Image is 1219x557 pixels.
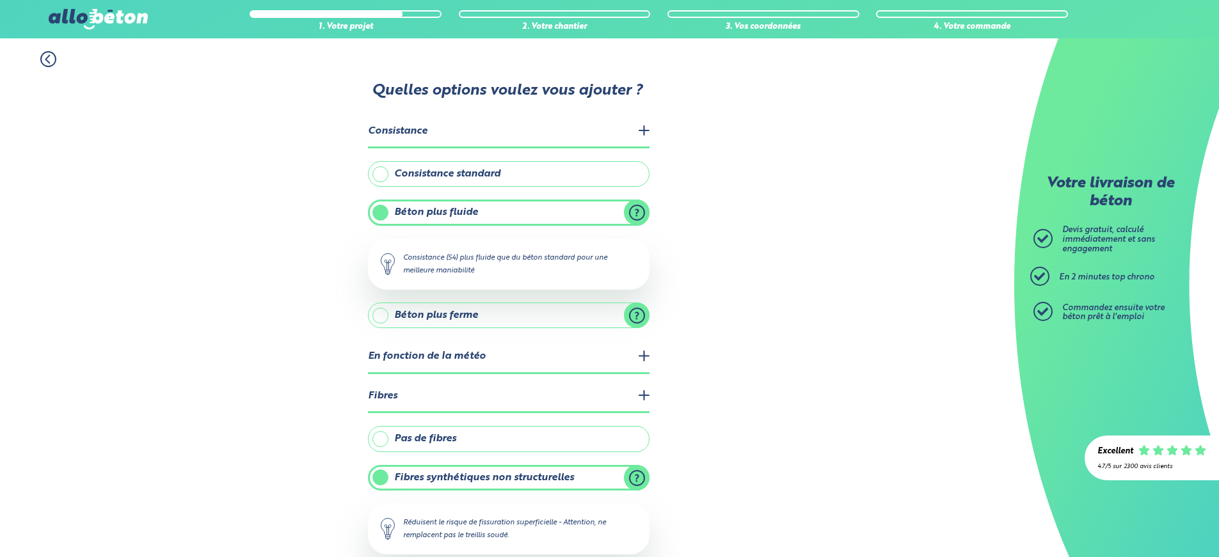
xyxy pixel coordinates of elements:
[459,22,651,32] div: 2. Votre chantier
[368,302,649,328] label: Béton plus ferme
[876,22,1068,32] div: 4. Votre commande
[368,465,649,490] label: Fibres synthétiques non structurelles
[368,341,649,373] legend: En fonction de la météo
[368,380,649,413] legend: Fibres
[368,116,649,148] legend: Consistance
[1105,507,1205,543] iframe: Help widget launcher
[250,22,442,32] div: 1. Votre projet
[49,9,147,29] img: allobéton
[667,22,859,32] div: 3. Vos coordonnées
[367,82,648,100] p: Quelles options voulez vous ajouter ?
[368,426,649,451] label: Pas de fibres
[368,503,649,554] div: Réduisent le risque de fissuration superficielle - Attention, ne remplacent pas le treillis soudé.
[368,200,649,225] label: Béton plus fluide
[368,239,649,290] div: Consistance (S4) plus fluide que du béton standard pour une meilleure maniabilité
[368,161,649,187] label: Consistance standard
